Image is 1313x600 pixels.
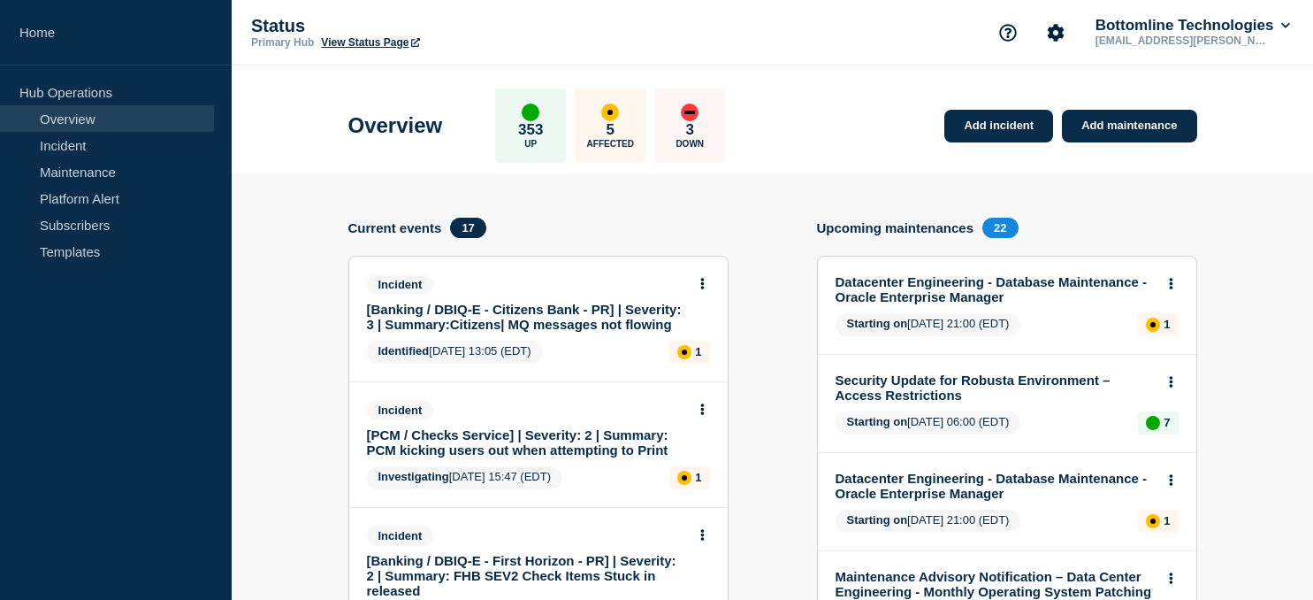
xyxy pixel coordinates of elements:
[681,104,698,121] div: down
[1092,17,1294,35] button: Bottomline Technologies
[367,341,543,364] span: [DATE] 13:05 (EDT)
[378,344,430,358] span: Identified
[1164,318,1170,331] p: 1
[817,220,974,235] h4: Upcoming maintenances
[836,412,1021,435] span: [DATE] 06:00 (EDT)
[836,471,1155,501] a: Datacenter Engineering - Database Maintenance - Oracle Enterprise Manager
[348,113,443,138] h1: Overview
[601,104,619,121] div: affected
[524,139,537,149] p: Up
[367,400,434,420] span: Incident
[695,345,701,358] p: 1
[982,218,1018,238] span: 22
[251,36,314,49] p: Primary Hub
[836,510,1021,533] span: [DATE] 21:00 (EDT)
[367,553,686,598] a: [Banking / DBIQ-E - First Horizon - PR] | Severity: 2 | Summary: FHB SEV2 Check Items Stuck in re...
[367,274,434,295] span: Incident
[518,121,543,139] p: 353
[1037,14,1074,51] button: Account settings
[676,139,704,149] p: Down
[847,513,908,527] span: Starting on
[989,14,1027,51] button: Support
[367,302,686,332] a: [Banking / DBIQ-E - Citizens Bank - PR] | Severity: 3 | Summary:Citizens| MQ messages not flowing
[587,139,634,149] p: Affected
[321,36,419,49] a: View Status Page
[836,274,1155,304] a: Datacenter Engineering - Database Maintenance - Oracle Enterprise Manager
[847,317,908,330] span: Starting on
[847,415,908,428] span: Starting on
[378,470,449,483] span: Investigating
[677,471,691,485] div: affected
[348,220,442,235] h4: Current events
[1146,318,1160,332] div: affected
[1146,514,1160,528] div: affected
[1164,514,1170,527] p: 1
[367,427,686,458] a: [PCM / Checks Service] | Severity: 2 | Summary: PCM kicking users out when attempting to Print
[944,110,1053,142] a: Add incident
[1092,35,1276,47] p: [EMAIL_ADDRESS][PERSON_NAME][DOMAIN_NAME]
[522,104,539,121] div: up
[367,466,563,489] span: [DATE] 15:47 (EDT)
[836,313,1021,336] span: [DATE] 21:00 (EDT)
[450,218,485,238] span: 17
[607,121,615,139] p: 5
[1062,110,1196,142] a: Add maintenance
[677,345,691,359] div: affected
[367,526,434,546] span: Incident
[1164,416,1170,429] p: 7
[686,121,694,139] p: 3
[836,373,1155,403] a: Security Update for Robusta Environment – Access Restrictions
[251,16,605,36] p: Status
[695,471,701,484] p: 1
[1146,416,1160,430] div: up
